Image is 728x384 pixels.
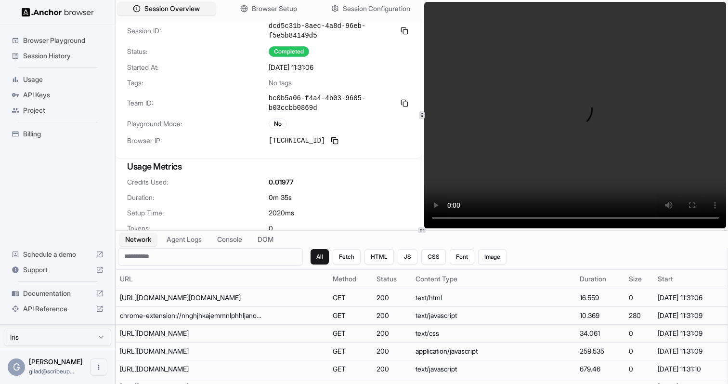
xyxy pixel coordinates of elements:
[23,304,92,314] span: API Reference
[576,306,625,324] td: 10.369
[23,36,104,45] span: Browser Playground
[654,360,728,378] td: [DATE] 11:31:10
[416,274,572,284] div: Content Type
[269,193,292,202] span: 0m 35s
[161,233,208,246] button: Agent Logs
[23,265,92,275] span: Support
[373,306,412,324] td: 200
[8,358,25,376] div: G
[269,119,287,129] div: No
[269,63,313,72] span: [DATE] 11:31:06
[23,129,104,139] span: Billing
[373,289,412,306] td: 200
[412,289,576,306] td: text/html
[269,224,273,233] span: 0
[478,249,507,265] button: Image
[119,233,157,246] button: Network
[23,106,104,115] span: Project
[343,4,410,13] span: Session Configuration
[412,306,576,324] td: text/javascript
[23,90,104,100] span: API Keys
[29,358,83,366] span: Gilad Spitzer
[654,306,728,324] td: [DATE] 11:31:09
[144,4,200,13] span: Session Overview
[658,274,724,284] div: Start
[580,274,621,284] div: Duration
[127,136,269,146] span: Browser IP:
[269,177,294,187] span: 0.01977
[23,75,104,84] span: Usage
[127,26,269,36] span: Session ID:
[8,126,107,142] div: Billing
[269,78,292,88] span: No tags
[576,342,625,360] td: 259.535
[625,342,654,360] td: 0
[412,360,576,378] td: text/javascript
[364,249,394,265] button: HTML
[329,360,373,378] td: GET
[8,87,107,103] div: API Keys
[252,4,297,13] span: Browser Setup
[127,160,410,173] h3: Usage Metrics
[22,8,94,17] img: Anchor Logo
[654,324,728,342] td: [DATE] 11:31:09
[654,289,728,306] td: [DATE] 11:31:06
[120,293,264,303] div: https://www.washingtonpost.com/subscribe/signin/?next_url=https%253A%252F%252Fwww.washingtonpost....
[29,368,74,375] span: gilad@scribeup.io
[373,342,412,360] td: 200
[127,177,269,187] span: Credits Used:
[127,78,269,88] span: Tags:
[211,233,248,246] button: Console
[23,250,92,259] span: Schedule a demo
[412,342,576,360] td: application/javascript
[269,21,395,40] span: dcd5c31b-8aec-4a8d-96eb-f5e5b84149d5
[421,249,446,265] button: CSS
[127,98,269,108] span: Team ID:
[23,289,92,298] span: Documentation
[8,33,107,48] div: Browser Playground
[120,311,264,320] div: chrome-extension://nnghjhkajemmnlphhljanoplhkmmahbl/injectedPatch.js
[127,193,269,202] span: Duration:
[329,306,373,324] td: GET
[576,360,625,378] td: 679.46
[625,360,654,378] td: 0
[23,51,104,61] span: Session History
[576,324,625,342] td: 34.061
[329,342,373,360] td: GET
[127,119,269,129] span: Playground Mode:
[654,342,728,360] td: [DATE] 11:31:09
[377,274,408,284] div: Status
[412,324,576,342] td: text/css
[373,324,412,342] td: 200
[127,47,269,56] span: Status:
[127,224,269,233] span: Tokens:
[252,233,279,246] button: DOM
[398,249,417,265] button: JS
[625,289,654,306] td: 0
[311,249,329,265] button: All
[269,46,309,57] div: Completed
[269,136,325,146] span: [TECHNICAL_ID]
[269,208,294,218] span: 2020 ms
[8,72,107,87] div: Usage
[629,274,650,284] div: Size
[8,286,107,301] div: Documentation
[120,346,264,356] div: https://www.washingtonpost.com/-TvUERdwhwCJ-3ke8zY5USAg/5f7LcfrJDbpccN/QV4AAQ/CTVUP/k0AAAUC
[8,103,107,118] div: Project
[8,262,107,278] div: Support
[269,93,395,113] span: bc0b5a06-f4a4-4b03-9605-b03ccbb0869d
[333,274,369,284] div: Method
[333,249,361,265] button: Fetch
[8,301,107,317] div: API Reference
[120,274,325,284] div: URL
[90,358,107,376] button: Open menu
[329,324,373,342] td: GET
[120,329,264,338] div: https://www.washingtonpost.com/subscribe/signin/_next/static/css/96c81d98057d4df7.css
[625,324,654,342] td: 0
[120,364,264,374] div: https://www.washingtonpost.com/subscribe/signin/_next/static/chunks/webpack-37d02138771b193d.js
[329,289,373,306] td: GET
[450,249,474,265] button: Font
[127,63,269,72] span: Started At:
[127,208,269,218] span: Setup Time:
[8,247,107,262] div: Schedule a demo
